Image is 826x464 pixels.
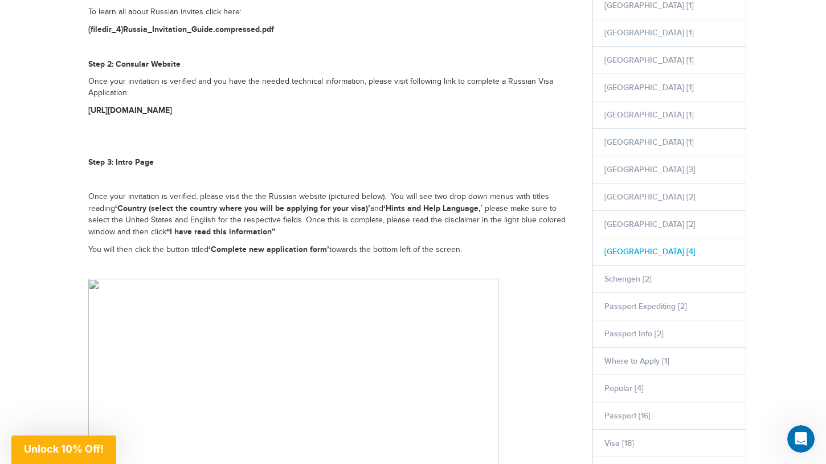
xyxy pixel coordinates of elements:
[604,192,696,202] a: [GEOGRAPHIC_DATA] [2]
[115,203,370,213] strong: ‘Country (select the country where you will be applying for your visa)​’
[604,438,634,448] a: Visa [18]
[604,219,696,229] a: [GEOGRAPHIC_DATA] [2]
[88,7,567,18] p: To learn all about Russian invites click here:
[88,59,181,69] strong: Step 2: Consular Website
[166,227,275,237] strong: “I have read this information”
[604,55,694,65] a: [GEOGRAPHIC_DATA] [1]
[88,192,567,238] p: Once your invitation is verified, please visit the the Russian website (pictured below). You will...
[604,247,696,257] a: [GEOGRAPHIC_DATA] [4]
[88,244,567,256] p: You will then click the button titled towards the bottom left of the screen.
[604,274,652,284] a: Schengen [2]
[88,123,567,134] p: ­­­­­
[11,435,116,464] div: Unlock 10% Off!
[787,425,815,453] iframe: Intercom live chat
[604,1,694,10] a: [GEOGRAPHIC_DATA] [1]
[208,245,329,254] strong: ‘Complete new application form’
[604,165,696,174] a: [GEOGRAPHIC_DATA] [3]
[24,443,104,455] span: Unlock 10% Off!
[88,25,274,34] a: {filedir_4}Russia_Invitation_Guide.compressed.pdf
[604,83,694,92] a: [GEOGRAPHIC_DATA] [1]
[88,105,172,115] a: [URL][DOMAIN_NAME]
[88,76,567,99] p: Once your invitation is verified and you have the needed technical information, please visit foll...
[604,28,694,38] a: [GEOGRAPHIC_DATA] [1]
[604,302,687,311] a: Passport Expediting [2]
[604,384,644,393] a: Popular [4]
[604,356,669,366] a: Where to Apply [1]
[88,157,154,167] strong: Step 3: Intro Page
[604,411,651,421] a: Passport [16]
[383,203,481,213] strong: ‘Hints and Help Language​,
[604,110,694,120] a: [GEOGRAPHIC_DATA] [1]
[604,137,694,147] a: [GEOGRAPHIC_DATA] [1]
[604,329,664,339] a: Passport Info [2]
